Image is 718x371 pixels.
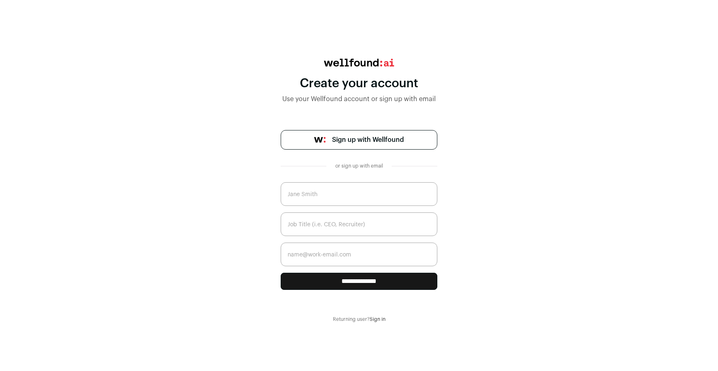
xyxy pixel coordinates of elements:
[281,243,437,266] input: name@work-email.com
[281,130,437,150] a: Sign up with Wellfound
[281,212,437,236] input: Job Title (i.e. CEO, Recruiter)
[281,76,437,91] div: Create your account
[281,94,437,104] div: Use your Wellfound account or sign up with email
[332,135,404,145] span: Sign up with Wellfound
[281,316,437,322] div: Returning user?
[370,317,386,322] a: Sign in
[333,163,385,169] div: or sign up with email
[324,59,394,66] img: wellfound:ai
[314,137,326,143] img: wellfound-symbol-flush-black-fb3c872781a75f747ccb3a119075da62bfe97bd399995f84a933054e44a575c4.png
[281,182,437,206] input: Jane Smith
